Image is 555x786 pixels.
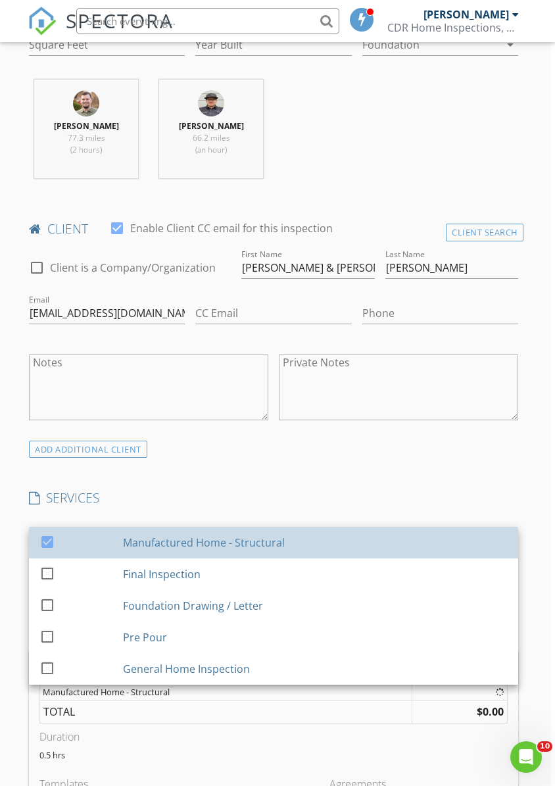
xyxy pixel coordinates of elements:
[123,629,167,645] div: Pre Pour
[40,700,412,724] td: TOTAL
[29,220,518,237] h4: client
[537,741,552,752] span: 10
[68,132,105,143] span: 77.3 miles
[29,441,147,458] div: ADD ADDITIONAL client
[130,222,333,235] label: Enable Client CC email for this inspection
[123,661,250,677] div: General Home Inspection
[28,7,57,36] img: The Best Home Inspection Software - Spectora
[76,8,339,34] input: Search everything...
[446,224,523,241] div: Client Search
[198,90,224,116] img: img_8368.jpg
[195,144,227,155] span: (an hour)
[50,261,216,274] label: Client is a Company/Organization
[123,566,201,582] div: Final Inspection
[423,8,509,21] div: [PERSON_NAME]
[123,598,263,614] div: Foundation Drawing / Letter
[477,704,504,719] strong: $0.00
[39,729,508,745] div: Duration
[510,741,542,773] iframe: Intercom live chat
[502,37,518,53] i: arrow_drop_down
[29,489,518,506] h4: SERVICES
[73,90,99,116] img: img_4147.jpeg
[43,687,409,697] div: Manufactured Home - Structural
[387,21,519,34] div: CDR Home Inspections, LLC
[123,535,285,551] div: Manufactured Home - Structural
[39,750,508,760] p: 0.5 hrs
[28,18,174,45] a: SPECTORA
[54,120,119,132] strong: [PERSON_NAME]
[193,132,230,143] span: 66.2 miles
[70,144,102,155] span: (2 hours)
[179,120,244,132] strong: [PERSON_NAME]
